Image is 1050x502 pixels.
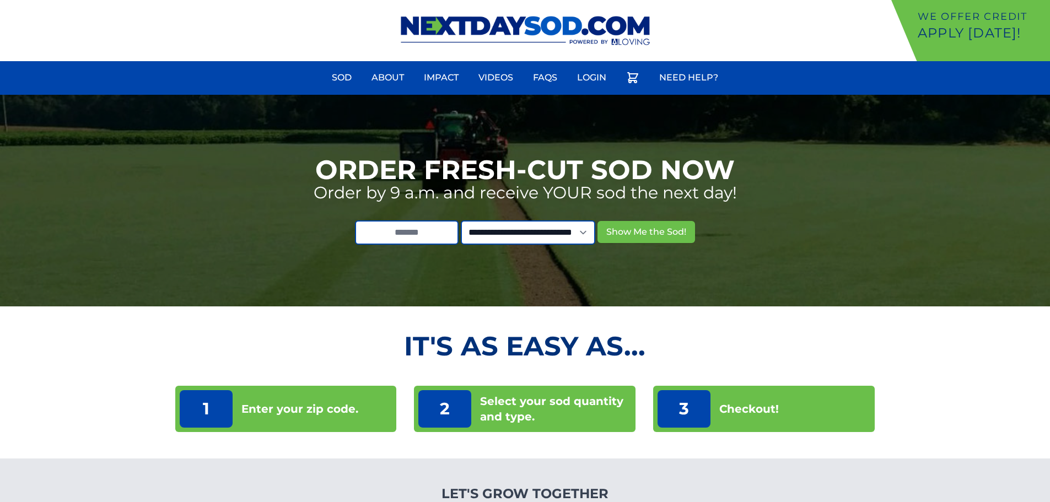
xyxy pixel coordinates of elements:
a: About [365,64,411,91]
h1: Order Fresh-Cut Sod Now [315,156,735,183]
p: 3 [658,390,710,428]
p: Checkout! [719,401,779,417]
p: Apply [DATE]! [918,24,1046,42]
a: Impact [417,64,465,91]
a: Login [570,64,613,91]
a: Videos [472,64,520,91]
a: Sod [325,64,358,91]
p: Enter your zip code. [241,401,358,417]
h2: It's as Easy As... [175,333,875,359]
button: Show Me the Sod! [597,221,695,243]
p: Select your sod quantity and type. [480,393,631,424]
p: Order by 9 a.m. and receive YOUR sod the next day! [314,183,737,203]
a: FAQs [526,64,564,91]
a: Need Help? [653,64,725,91]
p: We offer Credit [918,9,1046,24]
p: 1 [180,390,233,428]
p: 2 [418,390,471,428]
